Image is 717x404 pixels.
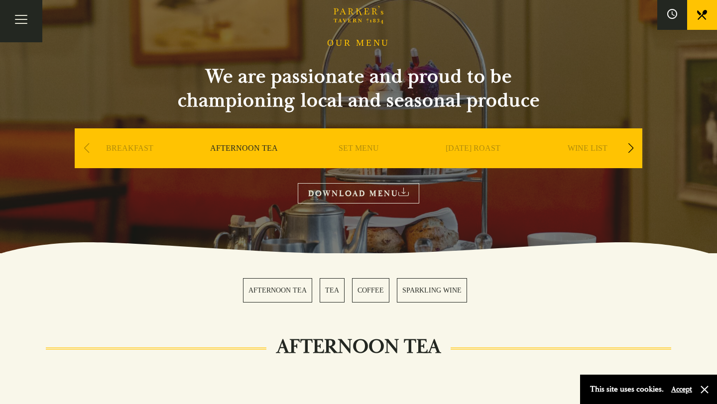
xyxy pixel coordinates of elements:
div: 4 / 9 [418,128,528,198]
a: 3 / 4 [352,278,389,303]
button: Accept [671,385,692,394]
a: 4 / 4 [397,278,467,303]
div: 2 / 9 [189,128,299,198]
a: AFTERNOON TEA [210,143,278,183]
h2: AFTERNOON TEA [266,335,451,359]
a: 2 / 4 [320,278,345,303]
p: This site uses cookies. [590,382,664,397]
div: Next slide [624,137,637,159]
button: Close and accept [700,385,710,395]
div: 1 / 9 [75,128,184,198]
a: [DATE] ROAST [446,143,500,183]
a: BREAKFAST [106,143,153,183]
a: SET MENU [339,143,379,183]
h1: OUR MENU [327,38,390,49]
a: DOWNLOAD MENU [298,183,419,203]
a: 1 / 4 [243,278,312,303]
a: WINE LIST [568,143,607,183]
div: 5 / 9 [533,128,642,198]
div: 3 / 9 [304,128,413,198]
h2: We are passionate and proud to be championing local and seasonal produce [159,65,558,112]
div: Previous slide [80,137,93,159]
